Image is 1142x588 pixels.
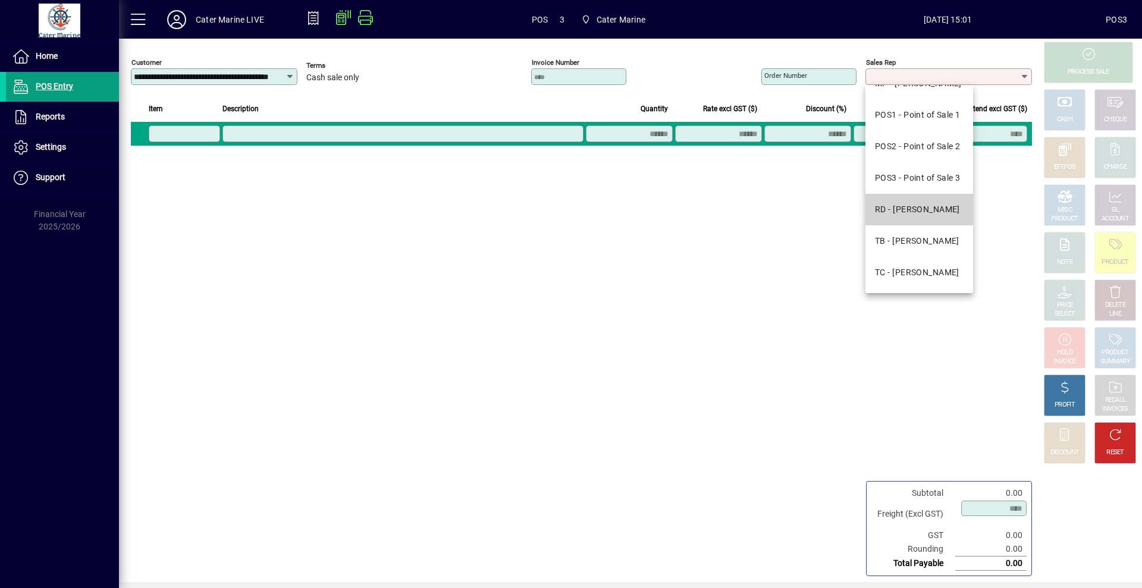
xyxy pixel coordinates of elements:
[532,58,579,67] mat-label: Invoice number
[1102,348,1128,357] div: PRODUCT
[36,51,58,61] span: Home
[6,163,119,193] a: Support
[871,556,955,571] td: Total Payable
[1102,405,1128,414] div: INVOICES
[1109,310,1121,319] div: LINE
[875,172,961,184] div: POS3 - Point of Sale 3
[196,10,264,29] div: Cater Marine LIVE
[1051,215,1078,224] div: PRODUCT
[790,10,1106,29] span: [DATE] 15:01
[6,102,119,132] a: Reports
[875,235,959,247] div: TB - [PERSON_NAME]
[1054,163,1076,172] div: EFTPOS
[306,73,359,83] span: Cash sale only
[866,58,896,67] mat-label: Sales rep
[871,529,955,542] td: GST
[875,109,961,121] div: POS1 - Point of Sale 1
[36,81,73,91] span: POS Entry
[149,102,163,115] span: Item
[703,102,757,115] span: Rate excl GST ($)
[576,9,650,30] span: Cater Marine
[36,172,65,182] span: Support
[1102,215,1129,224] div: ACCOUNT
[1102,258,1128,267] div: PRODUCT
[36,142,66,152] span: Settings
[955,556,1027,571] td: 0.00
[1057,301,1073,310] div: PRICE
[865,257,973,288] mat-option: TC - Trish Chamberlain
[806,102,846,115] span: Discount (%)
[865,194,973,225] mat-option: RD - Richard Darby
[6,42,119,71] a: Home
[641,102,668,115] span: Quantity
[1105,301,1125,310] div: DELETE
[871,486,955,500] td: Subtotal
[36,112,65,121] span: Reports
[865,225,973,257] mat-option: TB - Tess Brook
[222,102,259,115] span: Description
[1100,357,1130,366] div: SUMMARY
[6,133,119,162] a: Settings
[1104,163,1127,172] div: CHARGE
[1058,206,1072,215] div: MISC
[1053,357,1075,366] div: INVOICE
[764,71,807,80] mat-label: Order number
[560,10,564,29] span: 3
[955,486,1027,500] td: 0.00
[1106,10,1127,29] div: POS3
[865,131,973,162] mat-option: POS2 - Point of Sale 2
[955,529,1027,542] td: 0.00
[1050,448,1079,457] div: DISCOUNT
[865,99,973,131] mat-option: POS1 - Point of Sale 1
[875,140,961,153] div: POS2 - Point of Sale 2
[1057,258,1072,267] div: NOTE
[955,542,1027,556] td: 0.00
[1112,206,1119,215] div: GL
[1105,396,1126,405] div: RECALL
[532,10,548,29] span: POS
[1068,68,1109,77] div: PROCESS SALE
[306,62,378,70] span: Terms
[875,266,959,279] div: TC - [PERSON_NAME]
[1055,401,1075,410] div: PROFIT
[871,542,955,556] td: Rounding
[1055,310,1075,319] div: SELECT
[871,500,955,529] td: Freight (Excl GST)
[1057,348,1072,357] div: HOLD
[1057,115,1072,124] div: CASH
[597,10,645,29] span: Cater Marine
[865,162,973,194] mat-option: POS3 - Point of Sale 3
[158,9,196,30] button: Profile
[875,203,960,216] div: RD - [PERSON_NAME]
[131,58,162,67] mat-label: Customer
[1104,115,1127,124] div: CHEQUE
[1106,448,1124,457] div: RESET
[965,102,1027,115] span: Extend excl GST ($)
